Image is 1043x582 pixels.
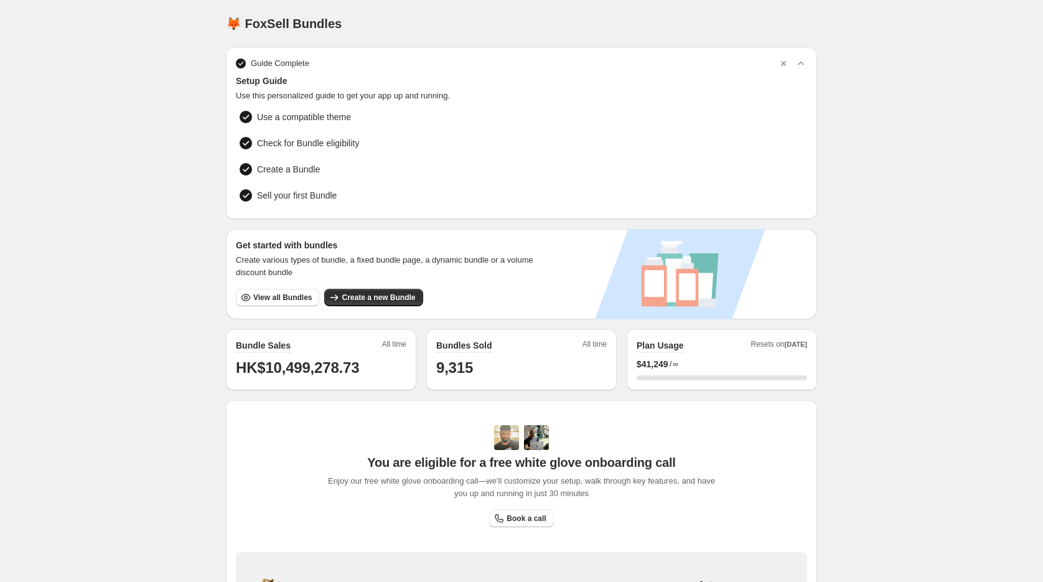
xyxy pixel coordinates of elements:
[367,455,675,470] span: You are eligible for a free white glove onboarding call
[494,425,519,450] img: Adi
[226,16,342,31] h1: 🦊 FoxSell Bundles
[382,339,406,353] span: All time
[507,514,546,523] span: Book a call
[322,475,722,500] span: Enjoy our free white glove onboarding call—we'll customize your setup, walk through key features,...
[637,358,668,370] span: $ 41,249
[324,289,423,306] button: Create a new Bundle
[257,111,351,123] span: Use a compatible theme
[236,239,545,251] h3: Get started with bundles
[436,358,607,378] h1: 9,315
[236,289,319,306] button: View all Bundles
[257,137,359,149] span: Check for Bundle eligibility
[673,359,678,369] span: ∞
[257,163,320,176] span: Create a Bundle
[236,75,807,87] span: Setup Guide
[751,339,808,353] span: Resets on
[236,254,545,279] span: Create various types of bundle, a fixed bundle page, a dynamic bundle or a volume discount bundle
[489,510,553,527] a: Book a call
[236,339,291,352] h2: Bundle Sales
[637,358,807,370] div: /
[637,339,683,352] h2: Plan Usage
[236,358,406,378] h1: HK$10,499,278.73
[251,57,309,70] span: Guide Complete
[253,293,312,303] span: View all Bundles
[236,90,807,102] span: Use this personalized guide to get your app up and running.
[436,339,492,352] h2: Bundles Sold
[582,339,607,353] span: All time
[257,189,337,202] span: Sell your first Bundle
[524,425,549,450] img: Prakhar
[342,293,415,303] span: Create a new Bundle
[785,340,807,348] span: [DATE]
